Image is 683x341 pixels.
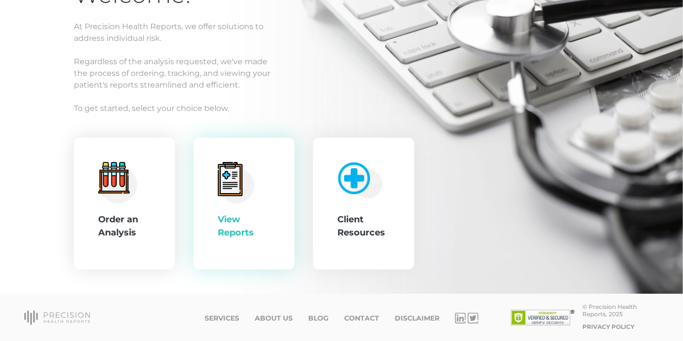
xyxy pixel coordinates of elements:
a: Services [205,314,239,323]
p: At Precision Health Reports, we offer solutions to address individual risk. [74,21,609,44]
a: Disclaimer [395,314,439,323]
a: Blog [308,314,329,323]
img: client-resource.c5a3b187.png [333,158,383,199]
p: To get started, select your choice below. [74,103,609,114]
a: Privacy Policy [582,323,634,330]
div: Client Resources [337,213,390,239]
div: View Reports [218,213,270,239]
a: About Us [255,314,293,323]
p: Regardless of the analysis requested, we've made the process of ordering, tracking, and viewing y... [74,56,609,91]
div: © Precision Health Reports, 2025 [582,303,659,318]
div: Order an Analysis [98,213,151,239]
a: Contact [344,314,379,323]
img: SSL site seal - click to verify [511,310,575,325]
